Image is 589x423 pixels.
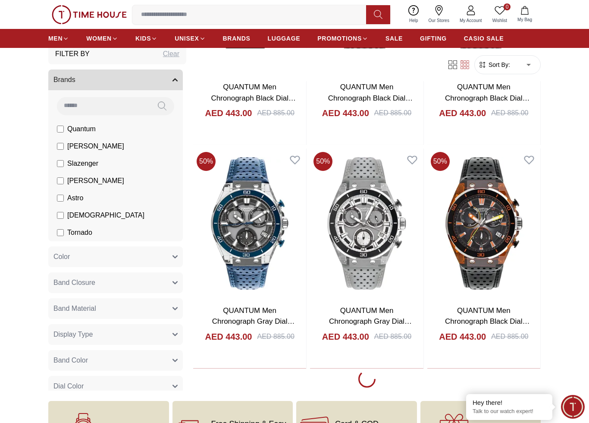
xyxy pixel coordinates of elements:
img: QUANTUM Men Chronograph Gray Dial Watch - PWG1107.369 [193,148,306,298]
div: AED 885.00 [374,331,411,342]
a: KIDS [135,31,157,46]
div: AED 885.00 [257,108,294,118]
span: 50 % [313,152,332,171]
a: PROMOTIONS [317,31,368,46]
span: Slazenger [67,158,98,169]
span: UNISEX [175,34,199,43]
a: WOMEN [86,31,118,46]
button: Brands [48,69,183,90]
span: Brands [53,75,75,85]
span: Help [406,17,422,24]
span: Display Type [53,329,93,340]
h4: AED 443.00 [205,107,252,119]
input: [DEMOGRAPHIC_DATA] [57,212,64,219]
span: GIFTING [420,34,447,43]
span: PROMOTIONS [317,34,362,43]
div: AED 885.00 [491,331,528,342]
span: Dial Color [53,381,84,391]
span: WOMEN [86,34,112,43]
span: Quantum [67,124,96,134]
a: MEN [48,31,69,46]
a: UNISEX [175,31,205,46]
span: Tornado [67,227,92,238]
span: Band Material [53,303,96,314]
input: Quantum [57,126,64,133]
span: MEN [48,34,63,43]
span: CASIO SALE [464,34,504,43]
span: My Bag [514,16,536,23]
span: [PERSON_NAME] [67,141,124,152]
a: QUANTUM Men Chronograph Black Dial Watch - PWG1107.051 [445,306,530,337]
span: BRANDS [223,34,251,43]
h3: Filter By [55,49,90,59]
h4: AED 443.00 [205,331,252,343]
a: Our Stores [423,3,454,25]
p: Talk to our watch expert! [473,408,546,415]
input: Astro [57,195,64,202]
a: LUGGAGE [268,31,301,46]
h4: AED 443.00 [439,107,486,119]
img: ... [52,5,127,24]
button: Band Color [48,350,183,371]
span: Band Color [53,355,88,366]
a: BRANDS [223,31,251,46]
div: Chat Widget [561,395,585,419]
span: Band Closure [53,278,95,288]
span: [DEMOGRAPHIC_DATA] [67,210,144,221]
img: QUANTUM Men Chronograph Gray Dial Watch - PWG1107.066 [310,148,423,298]
button: Band Closure [48,272,183,293]
input: [PERSON_NAME] [57,177,64,184]
a: SALE [385,31,403,46]
div: AED 885.00 [257,331,294,342]
div: Hey there! [473,398,546,407]
span: LUGGAGE [268,34,301,43]
span: [PERSON_NAME] [67,176,124,186]
input: Tornado [57,229,64,236]
button: Band Material [48,298,183,319]
span: Sort By: [487,60,510,69]
button: Dial Color [48,376,183,397]
div: AED 885.00 [374,108,411,118]
a: 0Wishlist [487,3,512,25]
button: Sort By: [478,60,510,69]
button: My Bag [512,4,537,25]
span: My Account [456,17,486,24]
div: Clear [163,49,179,59]
a: GIFTING [420,31,447,46]
button: Color [48,246,183,267]
a: CASIO SALE [464,31,504,46]
h4: AED 443.00 [322,331,369,343]
a: QUANTUM Men Chronograph Black Dial Watch - PWG1107.969 [328,83,413,113]
span: 50 % [197,152,216,171]
span: Wishlist [489,17,511,24]
a: QUANTUM Men Chronograph Black Dial Watch - PWG1126.351 [211,83,296,113]
span: KIDS [135,34,151,43]
button: Display Type [48,324,183,345]
span: 0 [504,3,511,10]
span: Astro [67,193,83,203]
input: [PERSON_NAME] [57,143,64,150]
a: QUANTUM Men Chronograph Black Dial Watch - PWG1107.851 [445,83,530,113]
input: Slazenger [57,160,64,167]
a: QUANTUM Men Chronograph Gray Dial Watch - PWG1107.369 [212,306,295,337]
span: 50 % [431,152,450,171]
div: AED 885.00 [491,108,528,118]
a: Help [404,3,423,25]
h4: AED 443.00 [439,331,486,343]
img: QUANTUM Men Chronograph Black Dial Watch - PWG1107.051 [427,148,540,298]
a: QUANTUM Men Chronograph Gray Dial Watch - PWG1107.066 [329,306,412,337]
span: Color [53,252,70,262]
span: Our Stores [425,17,453,24]
h4: AED 443.00 [322,107,369,119]
span: SALE [385,34,403,43]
